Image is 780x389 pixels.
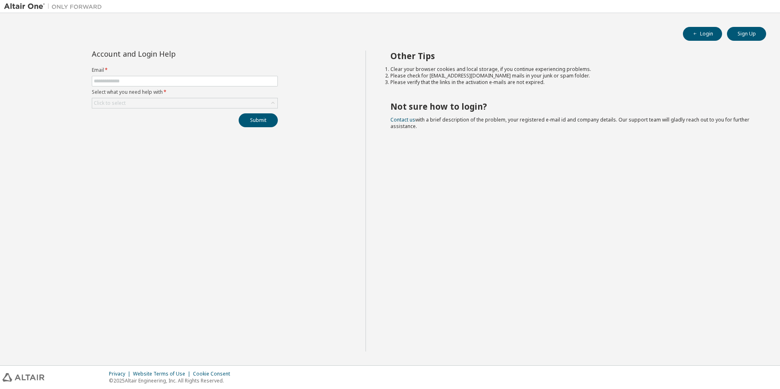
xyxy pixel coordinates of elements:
div: Website Terms of Use [133,371,193,377]
li: Please check for [EMAIL_ADDRESS][DOMAIN_NAME] mails in your junk or spam folder. [390,73,752,79]
div: Cookie Consent [193,371,235,377]
h2: Other Tips [390,51,752,61]
li: Please verify that the links in the activation e-mails are not expired. [390,79,752,86]
label: Email [92,67,278,73]
label: Select what you need help with [92,89,278,95]
p: © 2025 Altair Engineering, Inc. All Rights Reserved. [109,377,235,384]
img: altair_logo.svg [2,373,44,382]
div: Account and Login Help [92,51,241,57]
div: Privacy [109,371,133,377]
button: Submit [239,113,278,127]
div: Click to select [94,100,126,106]
h2: Not sure how to login? [390,101,752,112]
button: Sign Up [727,27,766,41]
img: Altair One [4,2,106,11]
li: Clear your browser cookies and local storage, if you continue experiencing problems. [390,66,752,73]
button: Login [683,27,722,41]
a: Contact us [390,116,415,123]
span: with a brief description of the problem, your registered e-mail id and company details. Our suppo... [390,116,749,130]
div: Click to select [92,98,277,108]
